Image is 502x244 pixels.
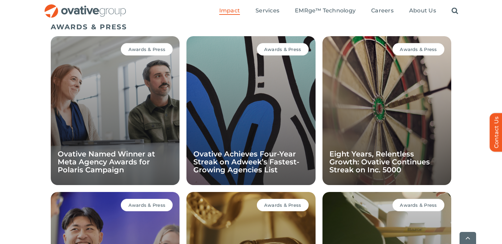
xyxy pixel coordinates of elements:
[51,23,451,31] h5: AWARDS & PRESS
[452,7,458,15] a: Search
[255,7,279,15] a: Services
[219,7,240,15] a: Impact
[371,7,394,15] a: Careers
[295,7,356,14] span: EMRge™ Technology
[255,7,279,14] span: Services
[295,7,356,15] a: EMRge™ Technology
[371,7,394,14] span: Careers
[44,3,127,10] a: OG_Full_horizontal_RGB
[193,150,299,174] a: Ovative Achieves Four-Year Streak on Adweek’s Fastest-Growing Agencies List
[329,150,430,174] a: Eight Years, Relentless Growth: Ovative Continues Streak on Inc. 5000
[409,7,436,15] a: About Us
[409,7,436,14] span: About Us
[219,7,240,14] span: Impact
[58,150,155,174] a: Ovative Named Winner at Meta Agency Awards for Polaris Campaign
